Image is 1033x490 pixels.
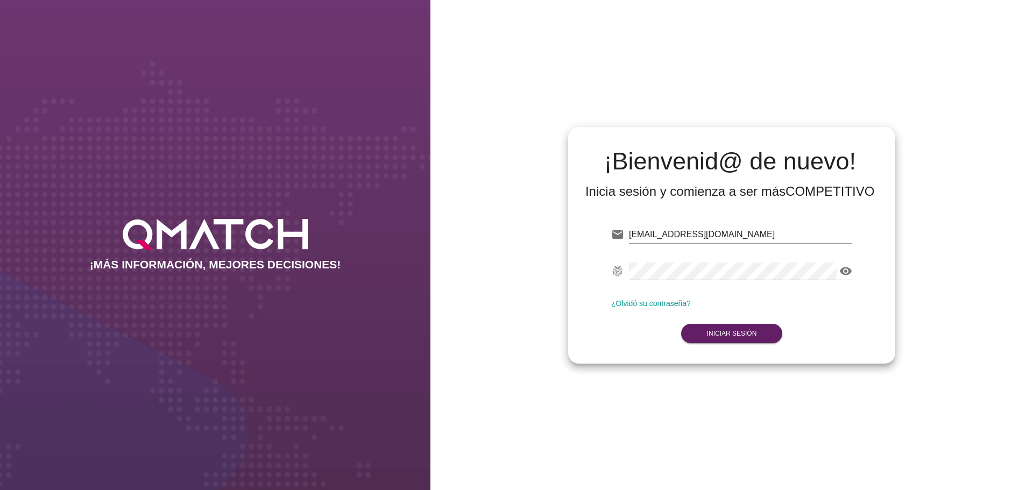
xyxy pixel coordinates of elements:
i: visibility [839,265,852,278]
h2: ¡MÁS INFORMACIÓN, MEJORES DECISIONES! [90,258,341,271]
i: fingerprint [611,265,624,278]
strong: COMPETITIVO [786,184,874,198]
div: Inicia sesión y comienza a ser más [585,183,875,200]
a: ¿Olvidó su contraseña? [611,299,691,308]
strong: Iniciar Sesión [707,330,757,337]
i: email [611,228,624,241]
h2: ¡Bienvenid@ de nuevo! [585,148,875,174]
input: E-mail [629,226,852,243]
